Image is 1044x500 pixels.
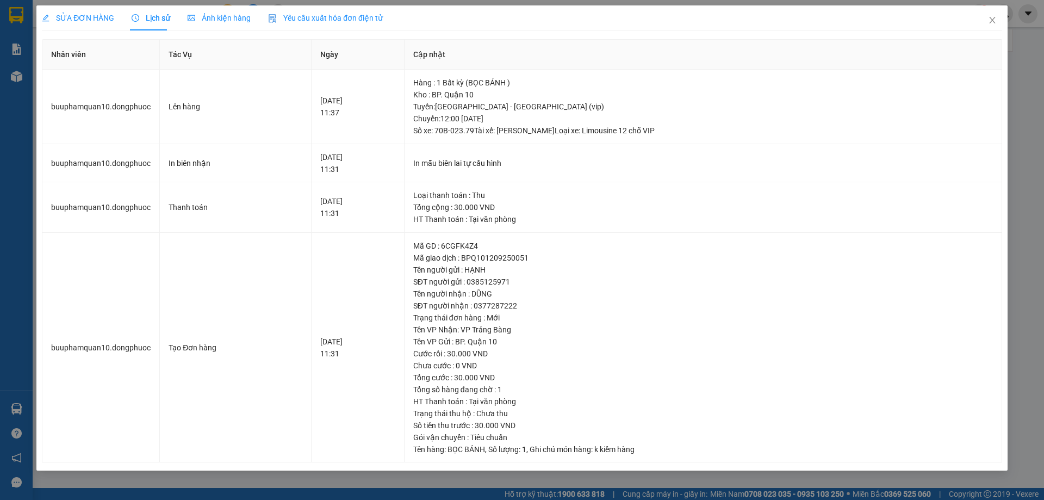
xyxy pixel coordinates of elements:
[413,213,993,225] div: HT Thanh toán : Tại văn phòng
[413,264,993,276] div: Tên người gửi : HẠNH
[413,288,993,300] div: Tên người nhận : DŨNG
[413,372,993,384] div: Tổng cước : 30.000 VND
[977,5,1008,36] button: Close
[169,201,302,213] div: Thanh toán
[413,408,993,419] div: Trạng thái thu hộ : Chưa thu
[160,40,312,70] th: Tác Vụ
[169,342,302,354] div: Tạo Đơn hàng
[42,40,160,70] th: Nhân viên
[413,324,993,336] div: Tên VP Nhận: VP Trảng Bàng
[413,252,993,264] div: Mã giao dịch : BPQ101209250051
[188,14,251,22] span: Ảnh kiện hàng
[413,101,993,137] div: Tuyến : [GEOGRAPHIC_DATA] - [GEOGRAPHIC_DATA] (vip) Chuyến: 12:00 [DATE] Số xe: 70B-023.79 Tài xế...
[42,144,160,183] td: buuphamquan10.dongphuoc
[132,14,139,22] span: clock-circle
[413,276,993,288] div: SĐT người gửi : 0385125971
[594,445,635,454] span: k kiểm hàng
[188,14,195,22] span: picture
[320,95,395,119] div: [DATE] 11:37
[320,151,395,175] div: [DATE] 11:31
[320,336,395,360] div: [DATE] 11:31
[413,348,993,360] div: Cước rồi : 30.000 VND
[413,443,993,455] div: Tên hàng: , Số lượng: , Ghi chú món hàng:
[312,40,404,70] th: Ngày
[320,195,395,219] div: [DATE] 11:31
[132,14,170,22] span: Lịch sử
[413,360,993,372] div: Chưa cước : 0 VND
[413,300,993,312] div: SĐT người nhận : 0377287222
[413,336,993,348] div: Tên VP Gửi : BP. Quận 10
[405,40,1002,70] th: Cập nhật
[413,77,993,89] div: Hàng : 1 Bất kỳ (BỌC BÁNH )
[42,14,114,22] span: SỬA ĐƠN HÀNG
[522,445,526,454] span: 1
[413,419,993,431] div: Số tiền thu trước : 30.000 VND
[413,431,993,443] div: Gói vận chuyển : Tiêu chuẩn
[413,201,993,213] div: Tổng cộng : 30.000 VND
[169,157,302,169] div: In biên nhận
[42,182,160,233] td: buuphamquan10.dongphuoc
[413,157,993,169] div: In mẫu biên lai tự cấu hình
[268,14,277,23] img: icon
[169,101,302,113] div: Lên hàng
[42,70,160,144] td: buuphamquan10.dongphuoc
[448,445,485,454] span: BỌC BÁNH
[42,14,49,22] span: edit
[413,384,993,396] div: Tổng số hàng đang chờ : 1
[413,240,993,252] div: Mã GD : 6CGFK4Z4
[413,396,993,408] div: HT Thanh toán : Tại văn phòng
[988,16,997,24] span: close
[413,89,993,101] div: Kho : BP. Quận 10
[268,14,383,22] span: Yêu cầu xuất hóa đơn điện tử
[413,312,993,324] div: Trạng thái đơn hàng : Mới
[413,189,993,201] div: Loại thanh toán : Thu
[42,233,160,463] td: buuphamquan10.dongphuoc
